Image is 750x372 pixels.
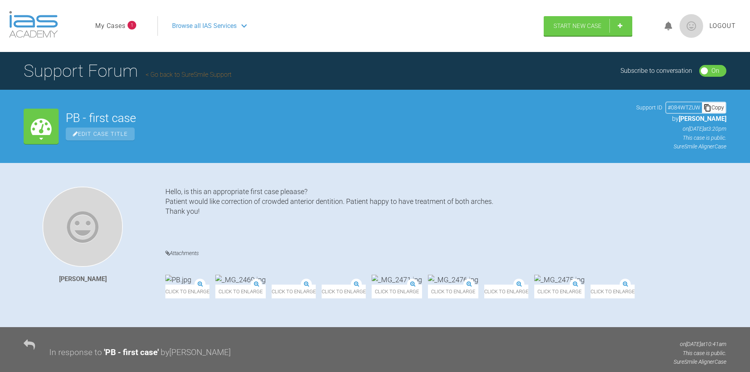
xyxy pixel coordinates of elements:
div: Subscribe to conversation [620,66,692,76]
span: [PERSON_NAME] [679,115,726,122]
div: by [PERSON_NAME] [161,346,231,359]
a: Start New Case [544,16,632,36]
p: SureSmile Aligner Case [636,142,726,151]
span: Click to enlarge [428,285,478,298]
span: Browse all IAS Services [172,21,237,31]
span: 1 [128,21,136,30]
span: Click to enlarge [165,285,209,298]
span: Click to enlarge [484,285,528,298]
p: on [DATE] at 10:41am [674,340,726,348]
span: Click to enlarge [322,285,366,298]
h1: Support Forum [24,57,231,85]
img: _MG_2471.jpg [372,275,422,285]
a: Logout [709,21,736,31]
p: by [636,114,726,124]
img: _MG_2476.jpg [428,275,478,285]
h4: Attachments [165,248,726,258]
span: Click to enlarge [372,285,422,298]
span: Click to enlarge [272,285,316,298]
div: Hello, is this an appropriate first case pleaase? Patient would like correction of crowded anteri... [165,187,726,237]
p: This case is public. [636,133,726,142]
img: _MG_2475.jpg [534,275,585,285]
span: Click to enlarge [215,285,266,298]
img: PB.jpg [165,275,191,285]
a: My Cases [95,21,126,31]
div: On [711,66,719,76]
div: Copy [702,102,726,113]
p: This case is public. [674,349,726,357]
h2: PB - first case [66,112,629,124]
img: logo-light.3e3ef733.png [9,11,58,38]
span: Start New Case [554,22,602,30]
img: profile.png [680,14,703,38]
p: on [DATE] at 3:20pm [636,124,726,133]
div: [PERSON_NAME] [59,274,107,284]
p: SureSmile Aligner Case [674,357,726,366]
div: ' PB - first case ' [104,346,159,359]
span: Click to enlarge [534,285,585,298]
span: Click to enlarge [591,285,635,298]
div: In response to [49,346,102,359]
img: _MG_2469.jpg [215,275,266,285]
div: # 084WTZUW [666,103,702,112]
img: Zoe Buontempo [43,187,123,267]
span: Support ID [636,103,662,112]
span: Edit Case Title [66,128,135,141]
a: Go back to SureSmile Support [146,71,231,78]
